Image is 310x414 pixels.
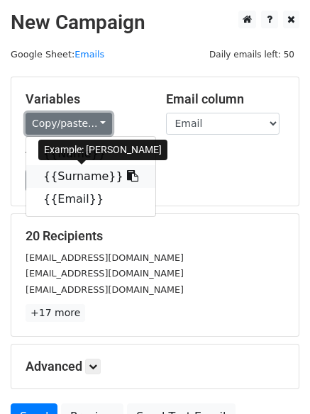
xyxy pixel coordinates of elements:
[26,113,112,135] a: Copy/paste...
[26,188,155,211] a: {{Email}}
[26,284,184,295] small: [EMAIL_ADDRESS][DOMAIN_NAME]
[26,359,284,374] h5: Advanced
[239,346,310,414] iframe: Chat Widget
[26,165,155,188] a: {{Surname}}
[26,91,145,107] h5: Variables
[11,49,104,60] small: Google Sheet:
[166,91,285,107] h5: Email column
[11,11,299,35] h2: New Campaign
[26,228,284,244] h5: 20 Recipients
[26,142,155,165] a: {{Name}}
[26,304,85,322] a: +17 more
[74,49,104,60] a: Emails
[26,268,184,279] small: [EMAIL_ADDRESS][DOMAIN_NAME]
[204,47,299,62] span: Daily emails left: 50
[26,252,184,263] small: [EMAIL_ADDRESS][DOMAIN_NAME]
[204,49,299,60] a: Daily emails left: 50
[38,140,167,160] div: Example: [PERSON_NAME]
